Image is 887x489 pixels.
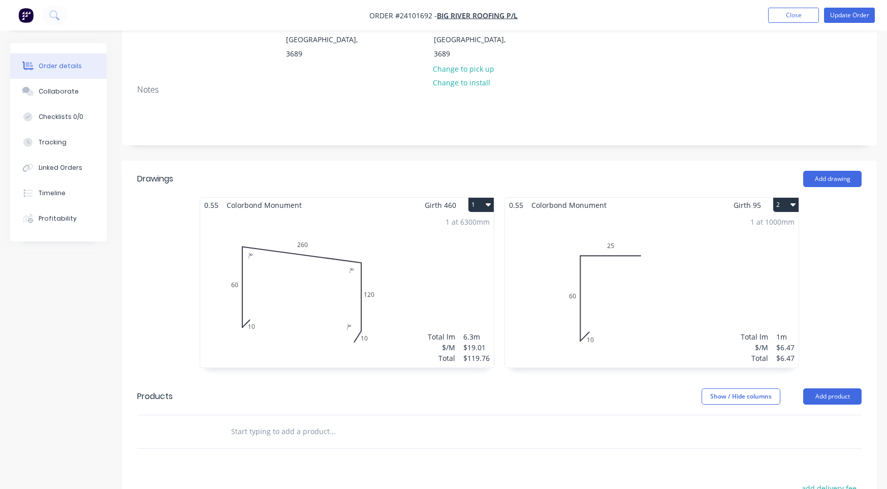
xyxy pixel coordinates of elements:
[750,217,795,227] div: 1 at 1000mm
[10,53,107,79] button: Order details
[463,342,490,353] div: $19.01
[776,331,795,342] div: 1m
[463,353,490,363] div: $119.76
[734,198,761,212] span: Girth 95
[137,173,173,185] div: Drawings
[10,130,107,155] button: Tracking
[428,331,455,342] div: Total lm
[527,198,611,212] span: Colorbond Monument
[776,353,795,363] div: $6.47
[10,180,107,206] button: Timeline
[39,62,82,71] div: Order details
[10,104,107,130] button: Checklists 0/0
[286,4,370,61] div: WODONGA, [GEOGRAPHIC_DATA], [GEOGRAPHIC_DATA], 3689
[768,8,819,23] button: Close
[200,212,494,368] div: 0106026012010?º?º?º1 at 6300mmTotal lm$/MTotal6.3m$19.01$119.76
[137,390,173,403] div: Products
[39,87,79,96] div: Collaborate
[428,62,500,75] button: Change to pick up
[437,11,518,20] a: Big River Roofing P/L
[803,388,862,405] button: Add product
[428,342,455,353] div: $/M
[741,342,768,353] div: $/M
[803,171,862,187] button: Add drawing
[428,76,496,89] button: Change to install
[231,421,434,442] input: Start typing to add a product...
[200,198,223,212] span: 0.55
[505,198,527,212] span: 0.55
[463,331,490,342] div: 6.3m
[741,353,768,363] div: Total
[773,198,799,212] button: 2
[428,353,455,363] div: Total
[824,8,875,23] button: Update Order
[10,206,107,231] button: Profitability
[468,198,494,212] button: 1
[39,112,83,121] div: Checklists 0/0
[425,198,456,212] span: Girth 460
[39,138,67,147] div: Tracking
[39,189,66,198] div: Timeline
[776,342,795,353] div: $6.47
[18,8,34,23] img: Factory
[505,212,799,368] div: 01060251 at 1000mmTotal lm$/MTotal1m$6.47$6.47
[39,163,82,172] div: Linked Orders
[39,214,77,223] div: Profitability
[702,388,780,405] button: Show / Hide columns
[137,85,862,95] div: Notes
[741,331,768,342] div: Total lm
[10,155,107,180] button: Linked Orders
[10,79,107,104] button: Collaborate
[223,198,306,212] span: Colorbond Monument
[434,4,518,61] div: WODONGA, [GEOGRAPHIC_DATA], [GEOGRAPHIC_DATA], 3689
[369,11,437,20] span: Order #24101692 -
[446,217,490,227] div: 1 at 6300mm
